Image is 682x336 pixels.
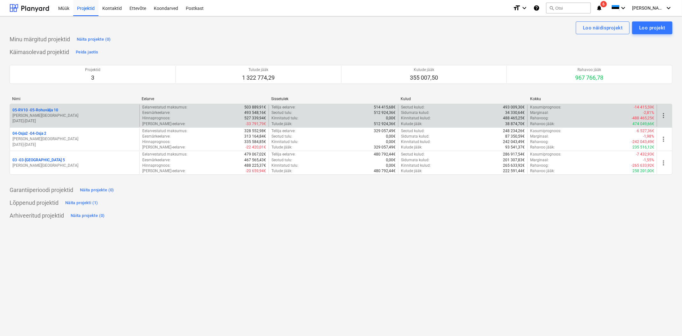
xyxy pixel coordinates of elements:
p: Seotud kulud : [401,105,425,110]
p: [PERSON_NAME][GEOGRAPHIC_DATA] [12,136,137,142]
div: Kulud [401,97,525,101]
div: Eelarve [142,97,266,101]
div: Näita projekte (0) [80,187,114,194]
p: [PERSON_NAME]-eelarve : [142,168,185,174]
p: Kinnitatud tulu : [271,139,298,145]
p: [PERSON_NAME][GEOGRAPHIC_DATA] [12,113,137,118]
p: 0,00€ [386,134,396,139]
p: 329 057,49€ [374,128,396,134]
p: 493 548,16€ [244,110,266,116]
p: Rahavoo jääk : [530,168,555,174]
p: Eelarvestatud maksumus : [142,152,187,157]
p: 05-RV10 - 05-Rohuvälja 10 [12,108,58,113]
p: 480 792,44€ [374,152,396,157]
p: Kinnitatud kulud : [401,116,431,121]
p: Projektid [85,67,100,73]
p: Kinnitatud kulud : [401,163,431,168]
div: Kokku [530,97,655,101]
p: 503 889,91€ [244,105,266,110]
p: 87 350,59€ [505,134,525,139]
p: -6 527,36€ [636,128,654,134]
p: -33 791,79€ [246,121,266,127]
p: 479 067,02€ [244,152,266,157]
p: 474 049,66€ [632,121,654,127]
p: 93 541,37€ [505,145,525,150]
p: Seotud tulu : [271,157,292,163]
p: [PERSON_NAME]-eelarve : [142,145,185,150]
p: -7 432,93€ [636,152,654,157]
div: 05-RV10 -05-Rohuvälja 10[PERSON_NAME][GEOGRAPHIC_DATA][DATE]-[DATE] [12,108,137,124]
p: 329 057,49€ [374,145,396,150]
p: Rahavoog : [530,163,549,168]
p: Rahavoo jääk : [530,121,555,127]
i: keyboard_arrow_down [521,4,528,12]
button: Peida jaotis [74,47,100,57]
p: 313 164,84€ [244,134,266,139]
p: 0,00€ [386,139,396,145]
p: Rahavoo jääk [576,67,604,73]
i: Abikeskus [533,4,540,12]
p: Tulude jääk [242,67,275,73]
p: 03 - 03-[GEOGRAPHIC_DATA] 5 [12,157,65,163]
p: Tellija eelarve : [271,152,295,157]
p: Kulude jääk : [401,121,422,127]
p: 242 043,49€ [503,139,525,145]
div: 04-Osja2 -04-Osja 2[PERSON_NAME][GEOGRAPHIC_DATA][DATE]-[DATE] [12,131,137,147]
p: [PERSON_NAME][GEOGRAPHIC_DATA] [12,163,137,168]
p: -20 659,94€ [246,168,266,174]
i: format_size [513,4,521,12]
p: 493 009,30€ [503,105,525,110]
div: Loo projekt [639,24,665,32]
p: -488 465,25€ [631,116,654,121]
p: Hinnaprognoos : [142,139,170,145]
button: Näita projekte (0) [75,34,113,44]
div: Näita projekte (0) [77,36,111,43]
p: 0,00€ [386,116,396,121]
p: 335 584,85€ [244,139,266,145]
p: 0,00€ [386,157,396,163]
p: 222 591,44€ [503,168,525,174]
span: [PERSON_NAME][GEOGRAPHIC_DATA] [632,5,664,11]
p: Kulude jääk : [401,145,422,150]
p: Eesmärkeelarve : [142,134,170,139]
p: Eelarvestatud maksumus : [142,105,187,110]
p: 967 766,78 [576,74,604,82]
p: Sidumata kulud : [401,157,429,163]
span: more_vert [660,159,667,167]
button: Otsi [546,3,591,13]
p: -14 415,59€ [634,105,654,110]
i: notifications [596,4,602,12]
p: Marginaal : [530,157,549,163]
button: Loo näidisprojekt [576,21,630,34]
div: Peida jaotis [76,49,98,56]
div: Sissetulek [271,97,396,101]
p: 467 565,43€ [244,157,266,163]
p: Eelarvestatud maksumus : [142,128,187,134]
p: Seotud kulud : [401,128,425,134]
div: Chat Widget [650,305,682,336]
p: [DATE] - [DATE] [12,142,137,148]
p: [PERSON_NAME]-eelarve : [142,121,185,127]
p: Marginaal : [530,110,549,116]
p: Rahavoog : [530,139,549,145]
p: 34 330,64€ [505,110,525,116]
p: 512 924,36€ [374,121,396,127]
p: Hinnaprognoos : [142,163,170,168]
p: Hinnaprognoos : [142,116,170,121]
p: -265 633,92€ [631,163,654,168]
p: Tellija eelarve : [271,105,295,110]
p: [DATE] - [DATE] [12,118,137,124]
p: 488 225,37€ [244,163,266,168]
p: 514 415,68€ [374,105,396,110]
p: Kulude jääk : [401,168,422,174]
p: -242 043,49€ [631,139,654,145]
p: -1,98% [643,134,654,139]
p: Arhiveeritud projektid [10,212,64,220]
p: Seotud tulu : [271,110,292,116]
p: Rahavoog : [530,116,549,121]
p: 3 [85,74,100,82]
p: Kasumiprognoos : [530,128,561,134]
span: 6 [600,1,607,7]
p: Tulude jääk : [271,168,292,174]
p: Kinnitatud tulu : [271,163,298,168]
